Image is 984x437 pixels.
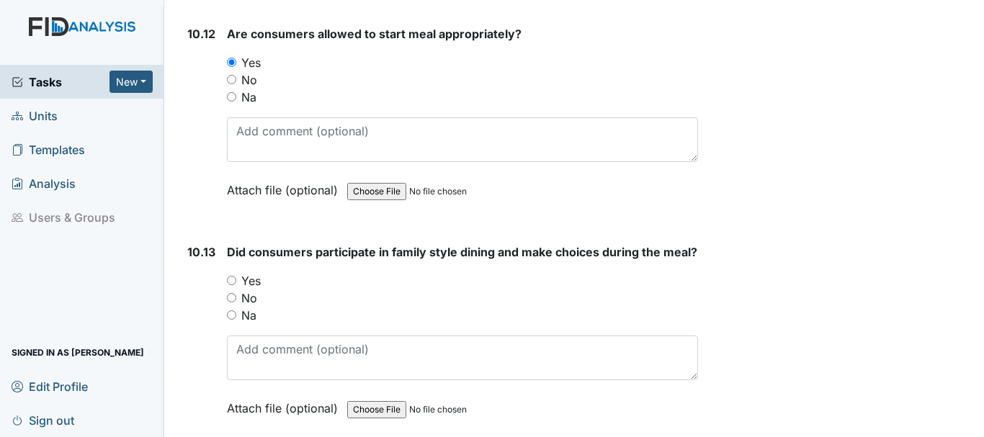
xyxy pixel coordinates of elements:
[241,71,257,89] label: No
[12,104,58,127] span: Units
[241,89,256,106] label: Na
[227,92,236,102] input: Na
[227,392,344,417] label: Attach file (optional)
[241,54,261,71] label: Yes
[227,245,697,259] span: Did consumers participate in family style dining and make choices during the meal?
[227,27,522,41] span: Are consumers allowed to start meal appropriately?
[12,73,109,91] a: Tasks
[227,75,236,84] input: No
[12,341,144,364] span: Signed in as [PERSON_NAME]
[241,307,256,324] label: Na
[227,310,236,320] input: Na
[12,409,74,431] span: Sign out
[227,174,344,199] label: Attach file (optional)
[227,293,236,302] input: No
[187,25,215,42] label: 10.12
[12,138,85,161] span: Templates
[241,289,257,307] label: No
[12,375,88,397] span: Edit Profile
[109,71,153,93] button: New
[12,172,76,194] span: Analysis
[187,243,215,261] label: 10.13
[241,272,261,289] label: Yes
[227,276,236,285] input: Yes
[227,58,236,67] input: Yes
